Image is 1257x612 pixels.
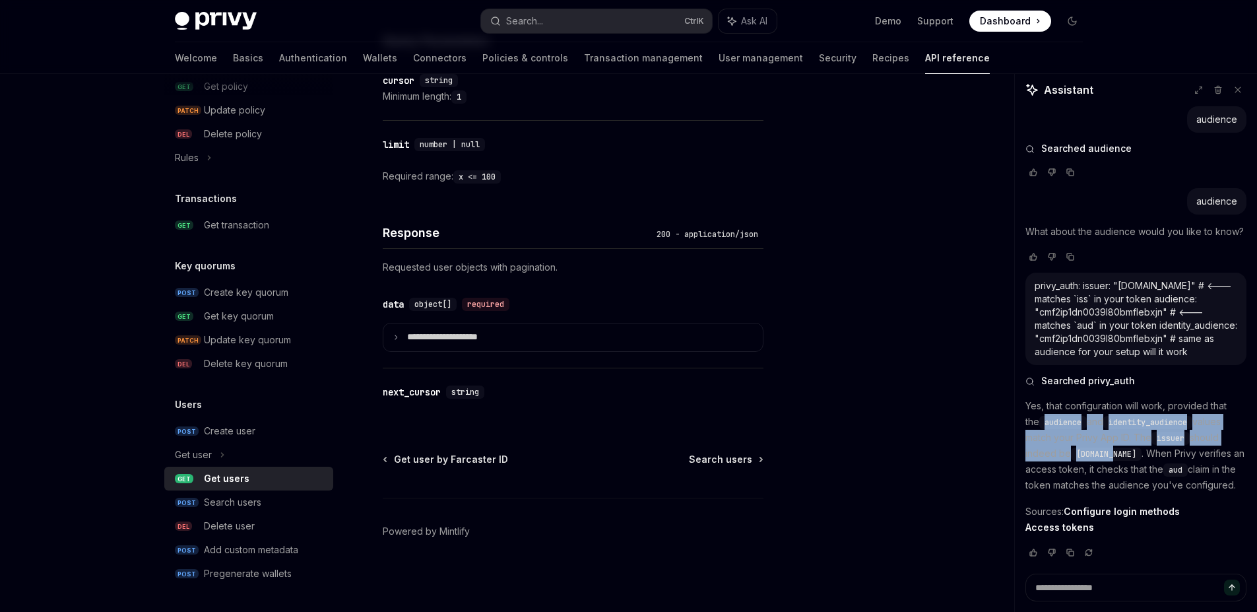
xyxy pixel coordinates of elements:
[741,15,767,28] span: Ask AI
[1062,11,1083,32] button: Toggle dark mode
[689,453,762,466] a: Search users
[584,42,703,74] a: Transaction management
[164,328,333,352] a: PATCHUpdate key quorum
[175,335,201,345] span: PATCH
[719,9,777,33] button: Ask AI
[175,545,199,555] span: POST
[384,453,508,466] a: Get user by Farcaster ID
[383,298,404,311] div: data
[175,150,199,166] div: Rules
[1064,506,1180,518] a: Configure login methods
[204,308,274,324] div: Get key quorum
[819,42,856,74] a: Security
[204,102,265,118] div: Update policy
[925,42,990,74] a: API reference
[164,304,333,328] a: GETGet key quorum
[164,352,333,376] a: DELDelete key quorum
[175,474,193,484] span: GET
[451,387,479,397] span: string
[462,298,509,311] div: required
[451,90,467,104] code: 1
[383,74,414,87] div: cursor
[164,98,333,122] a: PATCHUpdate policy
[1045,417,1081,428] span: audience
[164,562,333,586] a: POSTPregenerate wallets
[175,42,217,74] a: Welcome
[204,566,292,582] div: Pregenerate wallets
[164,514,333,538] a: DELDelete user
[1224,580,1240,595] button: Send message
[1025,142,1246,155] button: Searched audience
[980,15,1031,28] span: Dashboard
[1025,224,1246,240] p: What about the audience would you like to know?
[969,11,1051,32] a: Dashboard
[1196,195,1237,208] div: audience
[1035,279,1237,358] div: privy_auth: issuer: "[DOMAIN_NAME]" # <--- matches `iss` in your token audience: "cmf2ip1dn0039l8...
[175,447,212,463] div: Get user
[481,9,712,33] button: Search...CtrlK
[279,42,347,74] a: Authentication
[164,122,333,146] a: DELDelete policy
[175,106,201,116] span: PATCH
[1196,113,1237,126] div: audience
[204,542,298,558] div: Add custom metadata
[175,288,199,298] span: POST
[204,217,269,233] div: Get transaction
[1109,417,1187,428] span: identity_audience
[175,498,199,508] span: POST
[383,525,470,538] a: Powered by Mintlify
[684,16,704,26] span: Ctrl K
[233,42,263,74] a: Basics
[204,356,288,372] div: Delete key quorum
[204,332,291,348] div: Update key quorum
[651,228,763,241] div: 200 - application/json
[1169,465,1182,475] span: aud
[175,522,192,531] span: DEL
[1044,82,1093,98] span: Assistant
[394,453,508,466] span: Get user by Farcaster ID
[164,419,333,443] a: POSTCreate user
[383,138,409,151] div: limit
[164,467,333,491] a: GETGet users
[1041,142,1132,155] span: Searched audience
[164,213,333,237] a: GETGet transaction
[204,126,262,142] div: Delete policy
[383,168,763,184] div: Required range:
[482,42,568,74] a: Policies & controls
[917,15,953,28] a: Support
[175,397,202,413] h5: Users
[175,221,193,230] span: GET
[1157,433,1184,444] span: issuer
[1025,374,1246,388] button: Searched privy_auth
[425,75,453,86] span: string
[420,139,480,150] span: number | null
[413,42,467,74] a: Connectors
[414,299,451,310] span: object[]
[164,491,333,514] a: POSTSearch users
[204,285,288,300] div: Create key quorum
[689,453,752,466] span: Search users
[1025,398,1246,493] p: Yes, that configuration will work, provided that the and values match your Privy App ID. The shou...
[719,42,803,74] a: User management
[453,170,501,184] code: x <= 100
[1076,449,1136,459] span: [DOMAIN_NAME]
[204,518,255,534] div: Delete user
[204,423,255,439] div: Create user
[383,224,651,242] h4: Response
[175,258,236,274] h5: Key quorums
[175,312,193,322] span: GET
[175,191,237,207] h5: Transactions
[383,386,441,399] div: next_cursor
[383,88,763,104] div: Minimum length:
[1025,522,1094,533] a: Access tokens
[175,12,257,30] img: dark logo
[1041,374,1135,388] span: Searched privy_auth
[175,426,199,436] span: POST
[363,42,397,74] a: Wallets
[872,42,909,74] a: Recipes
[175,569,199,579] span: POST
[1025,504,1246,535] p: Sources:
[164,281,333,304] a: POSTCreate key quorum
[383,259,763,275] p: Requested user objects with pagination.
[175,359,192,369] span: DEL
